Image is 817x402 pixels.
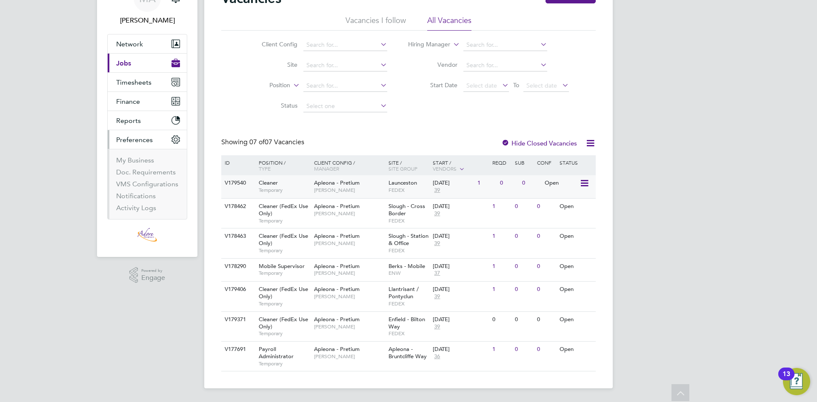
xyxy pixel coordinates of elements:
[466,82,497,89] span: Select date
[535,342,557,357] div: 0
[557,342,594,357] div: Open
[303,100,387,112] input: Select one
[241,81,290,90] label: Position
[389,262,425,270] span: Berks - Mobile
[433,263,488,270] div: [DATE]
[259,360,310,367] span: Temporary
[223,259,252,274] div: V178290
[259,202,308,217] span: Cleaner (FedEx Use Only)
[433,323,441,331] span: 39
[513,282,535,297] div: 0
[116,204,156,212] a: Activity Logs
[389,270,429,277] span: ENW
[490,259,512,274] div: 1
[433,346,488,353] div: [DATE]
[314,285,360,293] span: Apleona - Pretium
[108,111,187,130] button: Reports
[389,300,429,307] span: FEDEX
[223,155,252,170] div: ID
[389,202,425,217] span: Slough - Cross Border
[116,40,143,48] span: Network
[141,274,165,282] span: Engage
[401,40,450,49] label: Hiring Manager
[389,316,425,330] span: Enfield - Bilton Way
[526,82,557,89] span: Select date
[490,282,512,297] div: 1
[108,73,187,91] button: Timesheets
[557,259,594,274] div: Open
[314,262,360,270] span: Apleona - Pretium
[259,270,310,277] span: Temporary
[557,199,594,214] div: Open
[433,240,441,247] span: 39
[116,156,154,164] a: My Business
[116,180,178,188] a: VMS Configurations
[314,293,384,300] span: [PERSON_NAME]
[490,342,512,357] div: 1
[141,267,165,274] span: Powered by
[783,374,790,385] div: 13
[431,155,490,177] div: Start /
[513,199,535,214] div: 0
[513,155,535,170] div: Sub
[433,293,441,300] span: 39
[259,217,310,224] span: Temporary
[314,232,360,239] span: Apleona - Pretium
[543,175,580,191] div: Open
[108,34,187,53] button: Network
[314,202,360,210] span: Apleona - Pretium
[535,199,557,214] div: 0
[259,179,278,186] span: Cleaner
[490,312,512,328] div: 0
[386,155,431,176] div: Site /
[259,330,310,337] span: Temporary
[520,175,542,191] div: 0
[433,353,441,360] span: 36
[252,155,312,176] div: Position /
[107,228,187,242] a: Go to home page
[259,165,271,172] span: Type
[314,187,384,194] span: [PERSON_NAME]
[475,175,497,191] div: 1
[259,300,310,307] span: Temporary
[107,15,187,26] span: Michelle Aldridge
[433,180,473,187] div: [DATE]
[433,233,488,240] div: [DATE]
[389,187,429,194] span: FEDEX
[389,330,429,337] span: FEDEX
[116,117,141,125] span: Reports
[557,228,594,244] div: Open
[389,179,417,186] span: Launceston
[346,15,406,31] li: Vacancies I follow
[314,353,384,360] span: [PERSON_NAME]
[116,136,153,144] span: Preferences
[408,61,457,68] label: Vendor
[535,228,557,244] div: 0
[314,270,384,277] span: [PERSON_NAME]
[116,59,131,67] span: Jobs
[303,60,387,71] input: Search for...
[223,175,252,191] div: V179540
[223,312,252,328] div: V179371
[303,39,387,51] input: Search for...
[498,175,520,191] div: 0
[221,138,306,147] div: Showing
[433,286,488,293] div: [DATE]
[312,155,386,176] div: Client Config /
[223,282,252,297] div: V179406
[557,312,594,328] div: Open
[314,240,384,247] span: [PERSON_NAME]
[490,155,512,170] div: Reqd
[389,232,428,247] span: Slough - Station & Office
[108,54,187,72] button: Jobs
[249,61,297,68] label: Site
[129,267,166,283] a: Powered byEngage
[259,285,308,300] span: Cleaner (FedEx Use Only)
[490,228,512,244] div: 1
[433,187,441,194] span: 39
[408,81,457,89] label: Start Date
[223,228,252,244] div: V178463
[314,323,384,330] span: [PERSON_NAME]
[557,282,594,297] div: Open
[116,192,156,200] a: Notifications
